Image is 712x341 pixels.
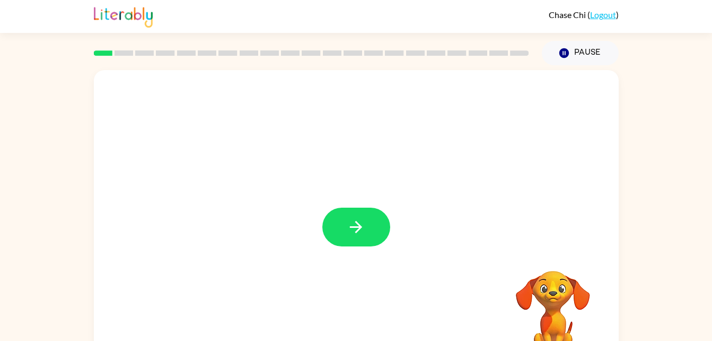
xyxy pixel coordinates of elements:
[542,41,619,65] button: Pause
[590,10,616,20] a: Logout
[549,10,587,20] span: Chase Chi
[549,10,619,20] div: ( )
[94,4,153,28] img: Literably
